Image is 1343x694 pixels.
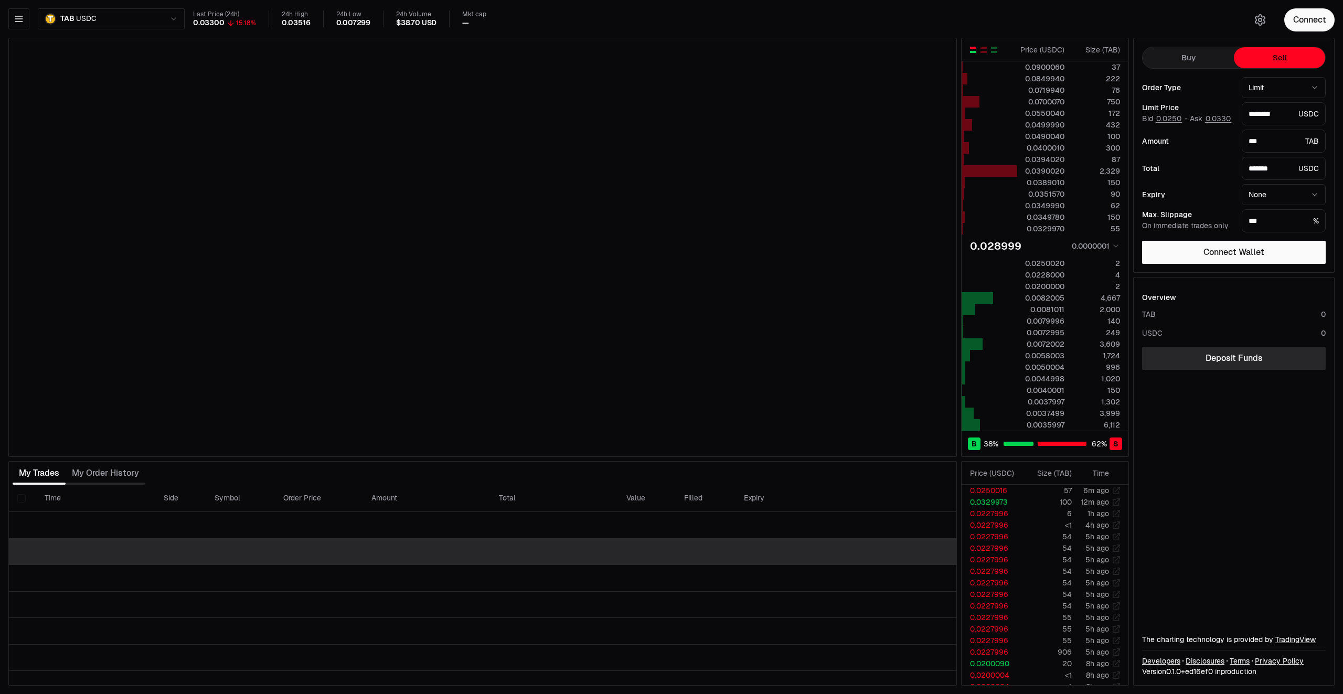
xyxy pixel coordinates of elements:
[1018,327,1064,338] div: 0.0072995
[1073,154,1120,165] div: 87
[1284,8,1335,31] button: Connect
[962,496,1022,508] td: 0.0329973
[1022,635,1072,646] td: 55
[1073,45,1120,55] div: Size ( TAB )
[1018,270,1064,280] div: 0.0228000
[1073,62,1120,72] div: 37
[1018,304,1064,315] div: 0.0081011
[1073,420,1120,430] div: 6,112
[66,463,145,484] button: My Order History
[1018,45,1064,55] div: Price ( USDC )
[1022,531,1072,542] td: 54
[17,494,26,503] button: Select all
[462,10,486,18] div: Mkt cap
[1073,293,1120,303] div: 4,667
[1155,114,1182,123] button: 0.0250
[1142,328,1163,338] div: USDC
[1113,439,1118,449] span: S
[1142,84,1233,91] div: Order Type
[1073,200,1120,211] div: 62
[1022,554,1072,565] td: 54
[1018,189,1064,199] div: 0.0351570
[1085,613,1109,622] time: 5h ago
[1018,166,1064,176] div: 0.0390020
[1230,656,1250,666] a: Terms
[45,13,56,25] img: TAB.png
[1142,309,1156,319] div: TAB
[1073,339,1120,349] div: 3,609
[13,463,66,484] button: My Trades
[1022,589,1072,600] td: 54
[1022,496,1072,508] td: 100
[1142,104,1233,111] div: Limit Price
[962,635,1022,646] td: 0.0227996
[1018,108,1064,119] div: 0.0550040
[1018,85,1064,95] div: 0.0719940
[1018,350,1064,361] div: 0.0058003
[1085,636,1109,645] time: 5h ago
[363,485,491,512] th: Amount
[1018,223,1064,234] div: 0.0329970
[1073,85,1120,95] div: 76
[1255,656,1304,666] a: Privacy Policy
[1022,508,1072,519] td: 6
[282,18,311,28] div: 0.03516
[1085,624,1109,634] time: 5h ago
[1085,647,1109,657] time: 5h ago
[1086,682,1109,691] time: 8h ago
[1142,347,1326,370] a: Deposit Funds
[1142,241,1326,264] button: Connect Wallet
[1031,468,1072,478] div: Size ( TAB )
[1190,114,1232,124] span: Ask
[962,485,1022,496] td: 0.0250016
[1018,177,1064,188] div: 0.0389010
[1142,221,1233,231] div: On immediate trades only
[969,46,977,54] button: Show Buy and Sell Orders
[1022,485,1072,496] td: 57
[1073,143,1120,153] div: 300
[76,14,96,24] span: USDC
[1073,212,1120,222] div: 150
[1018,258,1064,269] div: 0.0250020
[1321,328,1326,338] div: 0
[1073,316,1120,326] div: 140
[1073,73,1120,84] div: 222
[676,485,735,512] th: Filled
[962,565,1022,577] td: 0.0227996
[1085,532,1109,541] time: 5h ago
[962,669,1022,681] td: 0.0200004
[9,38,956,456] iframe: Financial Chart
[1073,373,1120,384] div: 1,020
[962,542,1022,554] td: 0.0227996
[1142,191,1233,198] div: Expiry
[1018,316,1064,326] div: 0.0079996
[1142,634,1326,645] div: The charting technology is provided by
[1242,77,1326,98] button: Limit
[972,439,977,449] span: B
[1022,565,1072,577] td: 54
[1018,362,1064,372] div: 0.0050004
[336,10,371,18] div: 24h Low
[990,46,998,54] button: Show Buy Orders Only
[984,439,998,449] span: 38 %
[1069,240,1120,252] button: 0.0000001
[1085,601,1109,611] time: 5h ago
[1086,670,1109,680] time: 8h ago
[1275,635,1316,644] a: TradingView
[1085,567,1109,576] time: 5h ago
[1242,102,1326,125] div: USDC
[1085,590,1109,599] time: 5h ago
[1186,656,1224,666] a: Disclosures
[1018,373,1064,384] div: 0.0044998
[1086,659,1109,668] time: 8h ago
[970,468,1022,478] div: Price ( USDC )
[1085,555,1109,564] time: 5h ago
[962,623,1022,635] td: 0.0227996
[1242,157,1326,180] div: USDC
[962,612,1022,623] td: 0.0227996
[1242,130,1326,153] div: TAB
[1073,258,1120,269] div: 2
[1018,212,1064,222] div: 0.0349780
[1073,189,1120,199] div: 90
[962,681,1022,692] td: 0.0200004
